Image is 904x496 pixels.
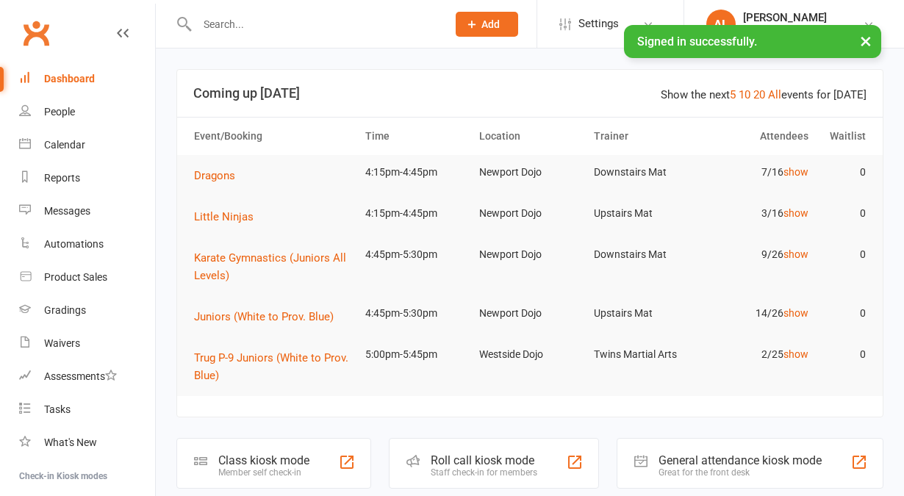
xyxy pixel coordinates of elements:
[19,426,155,459] a: What's New
[19,327,155,360] a: Waivers
[473,118,586,155] th: Location
[701,296,815,331] td: 14/26
[193,86,867,101] h3: Coming up [DATE]
[194,167,245,184] button: Dragons
[194,210,254,223] span: Little Ninjas
[815,337,872,372] td: 0
[44,337,80,349] div: Waivers
[359,296,473,331] td: 4:45pm-5:30pm
[19,129,155,162] a: Calendar
[44,403,71,415] div: Tasks
[661,86,867,104] div: Show the next events for [DATE]
[783,166,808,178] a: show
[578,7,619,40] span: Settings
[431,453,537,467] div: Roll call kiosk mode
[194,251,346,282] span: Karate Gymnastics (Juniors All Levels)
[194,349,352,384] button: Trug P-9 Juniors (White to Prov. Blue)
[815,155,872,190] td: 0
[743,11,827,24] div: [PERSON_NAME]
[218,453,309,467] div: Class kiosk mode
[701,155,815,190] td: 7/16
[739,88,750,101] a: 10
[783,248,808,260] a: show
[431,467,537,478] div: Staff check-in for members
[701,237,815,272] td: 9/26
[194,310,334,323] span: Juniors (White to Prov. Blue)
[481,18,500,30] span: Add
[701,337,815,372] td: 2/25
[218,467,309,478] div: Member self check-in
[473,237,586,272] td: Newport Dojo
[783,348,808,360] a: show
[193,14,437,35] input: Search...
[587,118,701,155] th: Trainer
[473,155,586,190] td: Newport Dojo
[753,88,765,101] a: 20
[44,436,97,448] div: What's New
[359,337,473,372] td: 5:00pm-5:45pm
[19,96,155,129] a: People
[194,249,352,284] button: Karate Gymnastics (Juniors All Levels)
[359,155,473,190] td: 4:15pm-4:45pm
[473,337,586,372] td: Westside Dojo
[659,467,822,478] div: Great for the front desk
[19,294,155,327] a: Gradings
[194,208,264,226] button: Little Ninjas
[44,172,80,184] div: Reports
[587,296,701,331] td: Upstairs Mat
[44,205,90,217] div: Messages
[587,237,701,272] td: Downstairs Mat
[187,118,359,155] th: Event/Booking
[815,196,872,231] td: 0
[194,351,348,382] span: Trug P-9 Juniors (White to Prov. Blue)
[701,196,815,231] td: 3/16
[743,24,827,37] div: Twins Martial Arts
[19,62,155,96] a: Dashboard
[44,271,107,283] div: Product Sales
[194,308,344,326] button: Juniors (White to Prov. Blue)
[19,393,155,426] a: Tasks
[768,88,781,101] a: All
[587,196,701,231] td: Upstairs Mat
[701,118,815,155] th: Attendees
[706,10,736,39] div: AL
[815,296,872,331] td: 0
[44,238,104,250] div: Automations
[359,237,473,272] td: 4:45pm-5:30pm
[44,304,86,316] div: Gradings
[853,25,879,57] button: ×
[783,307,808,319] a: show
[587,337,701,372] td: Twins Martial Arts
[44,106,75,118] div: People
[456,12,518,37] button: Add
[473,196,586,231] td: Newport Dojo
[194,169,235,182] span: Dragons
[19,360,155,393] a: Assessments
[783,207,808,219] a: show
[815,237,872,272] td: 0
[815,118,872,155] th: Waitlist
[730,88,736,101] a: 5
[659,453,822,467] div: General attendance kiosk mode
[44,370,117,382] div: Assessments
[44,139,85,151] div: Calendar
[587,155,701,190] td: Downstairs Mat
[359,196,473,231] td: 4:15pm-4:45pm
[19,228,155,261] a: Automations
[637,35,757,48] span: Signed in successfully.
[18,15,54,51] a: Clubworx
[19,162,155,195] a: Reports
[19,261,155,294] a: Product Sales
[473,296,586,331] td: Newport Dojo
[19,195,155,228] a: Messages
[359,118,473,155] th: Time
[44,73,95,85] div: Dashboard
